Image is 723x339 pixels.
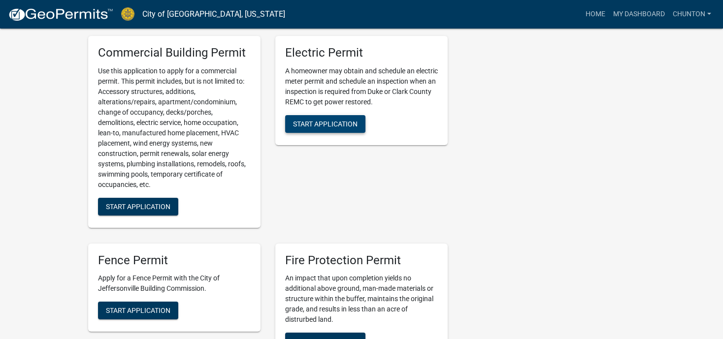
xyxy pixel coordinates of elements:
p: An impact that upon completion yields no additional above ground, man-made materials or structure... [285,273,438,325]
button: Start Application [98,198,178,216]
p: Apply for a Fence Permit with the City of Jeffersonville Building Commission. [98,273,251,294]
p: A homeowner may obtain and schedule an electric meter permit and schedule an inspection when an i... [285,66,438,107]
span: Start Application [293,120,358,127]
a: Home [582,5,609,24]
img: City of Jeffersonville, Indiana [121,7,134,21]
h5: Commercial Building Permit [98,46,251,60]
a: chunton [669,5,715,24]
h5: Electric Permit [285,46,438,60]
button: Start Application [285,115,365,133]
span: Start Application [106,307,170,314]
span: Start Application [106,202,170,210]
p: Use this application to apply for a commercial permit. This permit includes, but is not limited t... [98,66,251,190]
button: Start Application [98,302,178,319]
h5: Fence Permit [98,253,251,268]
a: City of [GEOGRAPHIC_DATA], [US_STATE] [142,6,285,23]
a: My Dashboard [609,5,669,24]
h5: Fire Protection Permit [285,253,438,268]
